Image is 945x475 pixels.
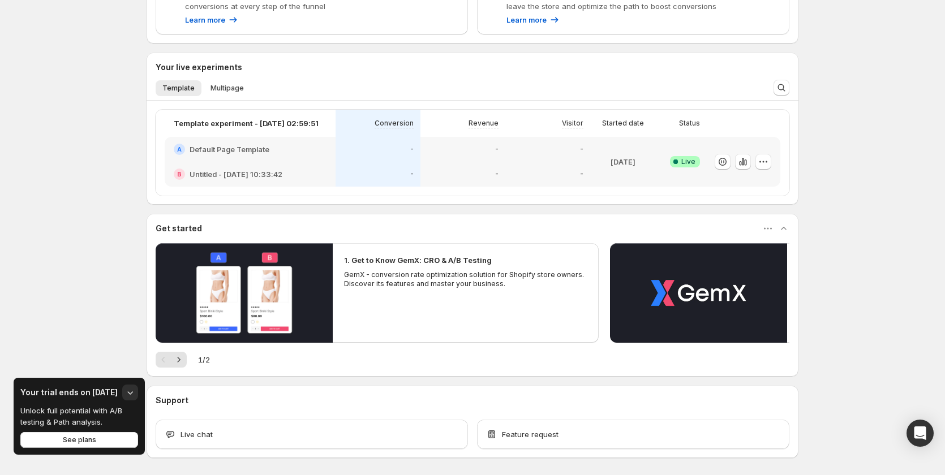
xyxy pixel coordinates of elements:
p: - [410,170,414,179]
p: - [495,170,499,179]
a: Learn more [506,14,560,25]
p: - [410,145,414,154]
span: 1 / 2 [198,354,210,365]
h3: Your trial ends on [DATE] [20,387,118,398]
p: - [495,145,499,154]
p: Learn more [506,14,547,25]
p: Visitor [562,119,583,128]
h3: Your live experiments [156,62,242,73]
div: Open Intercom Messenger [907,420,934,447]
p: Status [679,119,700,128]
p: - [580,170,583,179]
h3: Support [156,395,188,406]
h3: Get started [156,223,202,234]
p: - [580,145,583,154]
p: Revenue [469,119,499,128]
button: Play video [156,243,333,343]
span: See plans [63,435,96,444]
button: Search and filter results [774,80,789,96]
h2: 1. Get to Know GemX: CRO & A/B Testing [344,254,492,266]
h2: B [177,171,182,178]
p: Conversion [375,119,414,128]
span: Template [162,84,195,93]
h2: Untitled - [DATE] 10:33:42 [190,169,282,180]
p: Template experiment - [DATE] 02:59:51 [174,118,319,129]
span: Live [681,157,695,166]
button: Next [171,352,187,368]
button: See plans [20,432,138,448]
button: Play video [610,243,787,343]
p: Learn more [185,14,225,25]
p: [DATE] [611,156,635,167]
span: Live chat [181,429,213,440]
h2: Default Page Template [190,144,269,155]
span: Multipage [211,84,244,93]
a: Learn more [185,14,239,25]
span: Feature request [502,429,559,440]
p: GemX - conversion rate optimization solution for Shopify store owners. Discover its features and ... [344,270,587,288]
p: Started date [602,119,644,128]
p: Unlock full potential with A/B testing & Path analysis. [20,405,130,427]
h2: A [177,146,182,153]
nav: Pagination [156,352,187,368]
